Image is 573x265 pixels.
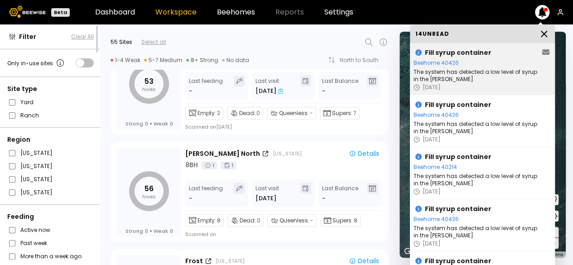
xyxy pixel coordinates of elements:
div: [DATE] [423,84,441,91]
div: Dead: [227,214,264,227]
span: Filter [19,32,36,42]
div: [DATE] [423,136,441,143]
div: [DATE] [423,188,441,195]
div: Beta [51,8,70,17]
div: Last feeding [189,183,223,203]
div: [US_STATE] [273,150,302,157]
span: 8 [354,217,357,225]
div: The system has detected a low level of syrup in the [PERSON_NAME] [414,172,540,188]
div: 1 [202,161,217,169]
div: Fill syrup container [414,99,540,111]
div: Details [349,257,379,265]
div: unread [415,30,449,38]
div: - [189,87,193,96]
div: Region [7,135,94,145]
label: [US_STATE] [20,188,53,197]
span: - [310,217,313,225]
div: Dead: [227,107,263,120]
label: Ranch [20,111,39,120]
div: Beehome 40426 [414,111,540,120]
div: Queenless: [267,214,317,227]
span: 2 [217,109,220,117]
label: Yard [20,97,34,107]
span: 0 [145,228,148,234]
a: Beehomes [217,9,255,16]
button: Clear All [71,33,94,41]
div: Scanned on [DATE] [185,123,232,130]
div: The system has detected a low level of syrup in the [PERSON_NAME] [414,224,540,240]
div: Queenless: [267,107,316,120]
label: Past week [20,238,47,248]
label: More than a week ago [20,251,82,261]
div: No data [222,57,249,64]
span: 0 [170,120,173,127]
div: Last visit [255,76,283,96]
div: Feeding [7,212,94,222]
span: - [322,194,325,203]
div: 8 BH [185,160,198,170]
a: Terms (opens in new tab) [550,252,563,257]
tspan: hives [142,193,156,200]
img: Google [402,246,432,258]
div: Empty: [185,107,223,120]
div: Select all [141,38,166,46]
div: The system has detected a low level of syrup in the [PERSON_NAME] [414,67,540,84]
span: - [310,109,313,117]
div: Beehome 40426 [414,58,540,67]
div: Details [349,149,379,158]
a: Workspace [155,9,197,16]
div: [DATE] [255,194,276,203]
span: 0 [256,109,260,117]
div: 5-7 Medium [144,57,183,64]
div: Beehome 40214 [414,163,540,172]
div: [DATE] [255,87,283,96]
label: Active now [20,225,50,235]
span: 0 [145,120,148,127]
div: Supers: [320,214,361,227]
span: 0 [170,228,173,234]
div: Beehome 40426 [414,215,540,224]
div: Fill syrup container [414,47,540,58]
div: The system has detected a low level of syrup in the [PERSON_NAME] [414,120,540,136]
label: [US_STATE] [20,174,53,184]
div: Last Balance [322,183,358,203]
div: Last feeding [189,76,223,96]
div: [PERSON_NAME] North [185,149,260,159]
span: - [322,87,325,96]
img: Beewise logo [9,6,46,18]
div: Fill syrup container [414,151,540,163]
tspan: 53 [144,76,154,87]
div: Site type [7,84,94,94]
div: 1 [221,161,236,169]
div: Only in-use sites [7,58,66,68]
div: 55 Sites [111,38,132,46]
span: 14 [415,30,423,38]
div: Scanned on [185,231,216,238]
div: Supers: [320,107,360,120]
div: [US_STATE] [216,257,245,265]
div: 8+ Strong [186,57,218,64]
label: [US_STATE] [20,161,53,171]
div: Strong Weak [125,120,173,127]
a: Settings [324,9,353,16]
span: 7 [353,109,356,117]
div: Strong Weak [125,228,173,234]
span: Reports [275,9,304,16]
div: Empty: [185,214,224,227]
div: Last visit [255,183,279,203]
div: Last Balance [322,76,358,96]
label: [US_STATE] [20,148,53,158]
tspan: 56 [144,183,154,194]
span: 8 [217,217,221,225]
div: 1-4 Weak [111,57,140,64]
div: North to South [340,58,385,63]
div: [DATE] [423,240,441,247]
div: Fill syrup container [414,203,540,215]
a: Dashboard [95,9,135,16]
button: Details [345,149,383,159]
tspan: hives [142,86,156,93]
div: - [189,194,193,203]
a: Open this area in Google Maps (opens a new window) [402,246,432,258]
span: 0 [257,217,260,225]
